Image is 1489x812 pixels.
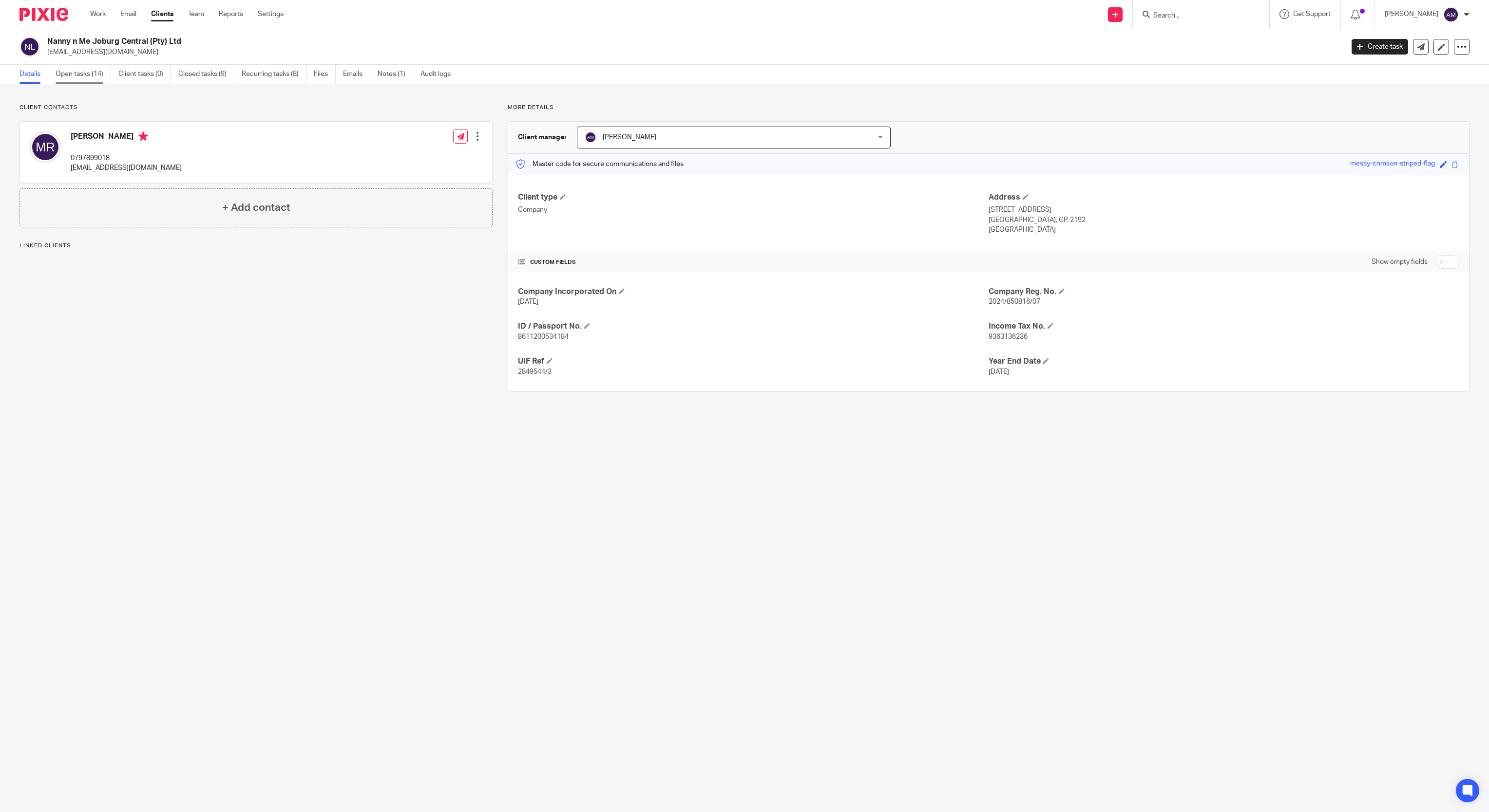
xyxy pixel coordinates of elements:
a: Clients [151,9,173,19]
span: [PERSON_NAME] [603,134,656,141]
a: Emails [343,65,370,84]
img: svg%3E [1443,7,1459,22]
a: Files [314,65,336,84]
span: 9363136236 [989,333,1028,340]
p: [PERSON_NAME] [1385,9,1438,19]
h4: + Add contact [222,200,290,215]
p: [GEOGRAPHIC_DATA] [989,225,1459,235]
h4: UIF Ref [518,356,989,367]
p: [EMAIL_ADDRESS][DOMAIN_NAME] [71,163,182,173]
p: Master code for secure communications and files [515,159,684,169]
p: [EMAIL_ADDRESS][DOMAIN_NAME] [47,47,1337,57]
a: Work [90,9,106,19]
a: Create task [1352,39,1408,55]
span: [DATE] [518,298,538,305]
h4: Company Reg. No. [989,287,1459,297]
a: Email [120,9,136,19]
span: 8611200534184 [518,333,569,340]
a: Notes (1) [378,65,413,84]
a: Reports [219,9,243,19]
h2: Nanny n Me Joburg Central (Pty) Ltd [47,37,1079,47]
p: Linked clients [19,242,493,250]
h4: Address [989,192,1459,203]
h4: Client type [518,192,989,203]
a: Settings [258,9,284,19]
p: [STREET_ADDRESS] [989,205,1459,215]
h4: ID / Passport No. [518,321,989,332]
h4: [PERSON_NAME] [71,131,182,144]
a: Details [19,65,48,84]
span: [DATE] [989,369,1009,375]
span: 2024/850816/07 [989,298,1040,305]
span: 2849544/3 [518,369,552,375]
img: svg%3E [30,131,61,163]
p: More details [508,104,1470,111]
h4: Income Tax No. [989,321,1459,332]
img: svg%3E [19,37,40,57]
p: 0797899018 [71,153,182,163]
img: Pixie [19,8,68,21]
h4: CUSTOM FIELDS [518,258,989,266]
input: Search [1152,12,1240,20]
img: svg%3E [585,131,596,143]
span: Get Support [1293,11,1331,18]
a: Open tasks (14) [56,65,111,84]
p: Client contacts [19,104,493,111]
label: Show empty fields [1372,257,1428,267]
a: Client tasks (0) [118,65,171,84]
a: Recurring tasks (8) [242,65,306,84]
h4: Company Incorporated On [518,287,989,297]
div: messy-crimson-striped-flag [1350,159,1435,170]
p: Company [518,205,989,215]
a: Audit logs [420,65,458,84]
h3: Client manager [518,132,567,142]
a: Closed tasks (9) [178,65,234,84]
p: [GEOGRAPHIC_DATA], GP, 2192 [989,215,1459,225]
a: Team [188,9,204,19]
i: Primary [138,131,148,141]
h4: Year End Date [989,356,1459,367]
